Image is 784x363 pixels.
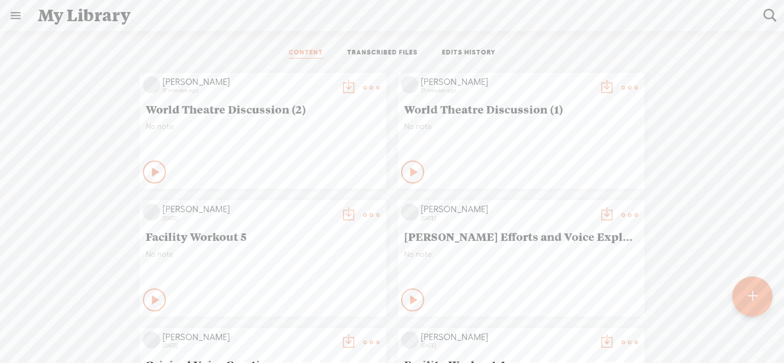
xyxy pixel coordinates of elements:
[421,331,593,343] div: [PERSON_NAME]
[146,229,380,243] span: Facility Workout 5
[404,122,638,131] span: No note
[146,122,380,131] span: No note
[347,48,418,58] a: TRANSCRIBED FILES
[421,342,593,349] div: [DATE]
[401,331,418,349] img: videoLoading.png
[421,87,593,94] div: 31 minutes ago
[404,249,638,259] span: No note
[146,249,380,259] span: No note
[143,204,160,221] img: videoLoading.png
[442,48,496,58] a: EDITS HISTORY
[143,76,160,93] img: videoLoading.png
[289,48,323,58] a: CONTENT
[162,342,335,349] div: [DATE]
[162,87,335,94] div: 17 minutes ago
[162,76,335,88] div: [PERSON_NAME]
[162,215,335,222] div: [DATE]
[162,331,335,343] div: [PERSON_NAME]
[162,204,335,215] div: [PERSON_NAME]
[30,1,755,30] div: My Library
[421,204,593,215] div: [PERSON_NAME]
[404,102,638,116] span: World Theatre Discussion (1)
[146,102,380,116] span: World Theatre Discussion (2)
[404,229,638,243] span: [PERSON_NAME] Efforts and Voice Exploration
[401,76,418,93] img: videoLoading.png
[143,331,160,349] img: videoLoading.png
[421,215,593,222] div: [DATE]
[421,76,593,88] div: [PERSON_NAME]
[401,204,418,221] img: videoLoading.png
